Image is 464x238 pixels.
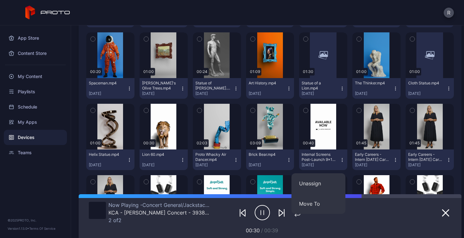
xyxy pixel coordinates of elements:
div: Statue of David.mp4 [195,81,230,91]
div: Statue of a Lion.mp4 [302,81,337,91]
div: [DATE] [408,91,446,96]
div: [DATE] [355,91,393,96]
a: Schedule [4,99,67,115]
a: Content Store [4,46,67,61]
div: Early Careers - Intern Family Day Cara Protobox Shoot - 430050 v2 lower music.mp4 [408,152,443,162]
div: Internal Screens Post-Launch 9x16 v0.1-250222.mp4 [302,152,337,162]
div: [DATE] [249,91,287,96]
div: Brick Bear.mp4 [249,152,284,157]
a: My Apps [4,115,67,130]
button: R [444,8,454,18]
div: [DATE] [302,162,340,168]
button: Internal Screens Post-Launch 9x16 v0.1-250222.mp4[DATE] [299,149,347,170]
button: Statue of [PERSON_NAME].mp4[DATE] [193,78,241,99]
button: Cloth Statue.mp4[DATE] [406,78,454,99]
div: [DATE] [195,162,233,168]
div: Spaceman.mp4 [89,81,124,86]
span: Version 1.13.0 • [8,227,29,230]
div: [DATE] [142,162,180,168]
div: 2 of 2 [108,217,210,223]
button: Art History.mp4[DATE] [246,78,294,99]
div: Art History.mp4 [249,81,284,86]
div: [DATE] [408,162,446,168]
div: [DATE] [142,91,180,96]
span: 00:30 [246,227,260,234]
a: Playlists [4,84,67,99]
button: Move To [291,194,345,214]
div: Lion 60.mp4 [142,152,177,157]
a: My Content [4,69,67,84]
a: Terms Of Service [29,227,56,230]
div: Van Gogh's Olive Trees.mp4 [142,81,177,91]
span: / [261,227,263,234]
button: Helix Statue.mp4[DATE] [86,149,134,170]
div: Early Careers - Intern Family Day Cara Protobox Shoot - 430050 v2.mp4 [355,152,390,162]
div: [DATE] [89,91,127,96]
div: [DATE] [89,162,127,168]
span: 00:39 [264,227,278,234]
a: App Store [4,30,67,46]
span: Concert General/Jackstacks [140,202,211,208]
button: The Thinker.mp4[DATE] [352,78,401,99]
div: © 2025 PROTO, Inc. [8,218,63,223]
div: The Thinker.mp4 [355,81,390,86]
div: Proto Whacky Air Dancer.mp4 [195,152,230,162]
a: Devices [4,130,67,145]
button: Early Careers - Intern [DATE] Cara Protobox Shoot - 430050 v2.mp4[DATE] [352,149,401,170]
button: [PERSON_NAME]'s Olive Trees.mp4[DATE] [140,78,188,99]
button: Spaceman.mp4[DATE] [86,78,134,99]
div: Cloth Statue.mp4 [408,81,443,86]
button: Brick Bear.mp4[DATE] [246,149,294,170]
button: Statue of a Lion.mp4[DATE] [299,78,347,99]
div: Helix Statue.mp4 [89,152,124,157]
div: [DATE] [355,162,393,168]
button: Early Careers - Intern [DATE] Cara Protobox Shoot - 430050 v2 lower music.mp4[DATE] [406,149,454,170]
div: KCA - Koch Concert - 393800 Jack Stacks Niko Moon Protobox v2.mp4 [108,209,210,216]
a: Teams [4,145,67,160]
div: Now Playing [108,202,210,208]
button: Lion 60.mp4[DATE] [140,149,188,170]
div: [DATE] [195,91,233,96]
button: Unassign [291,173,345,194]
button: Proto Whacky Air Dancer.mp4[DATE] [193,149,241,170]
div: [DATE] [302,91,340,96]
div: [DATE] [249,162,287,168]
